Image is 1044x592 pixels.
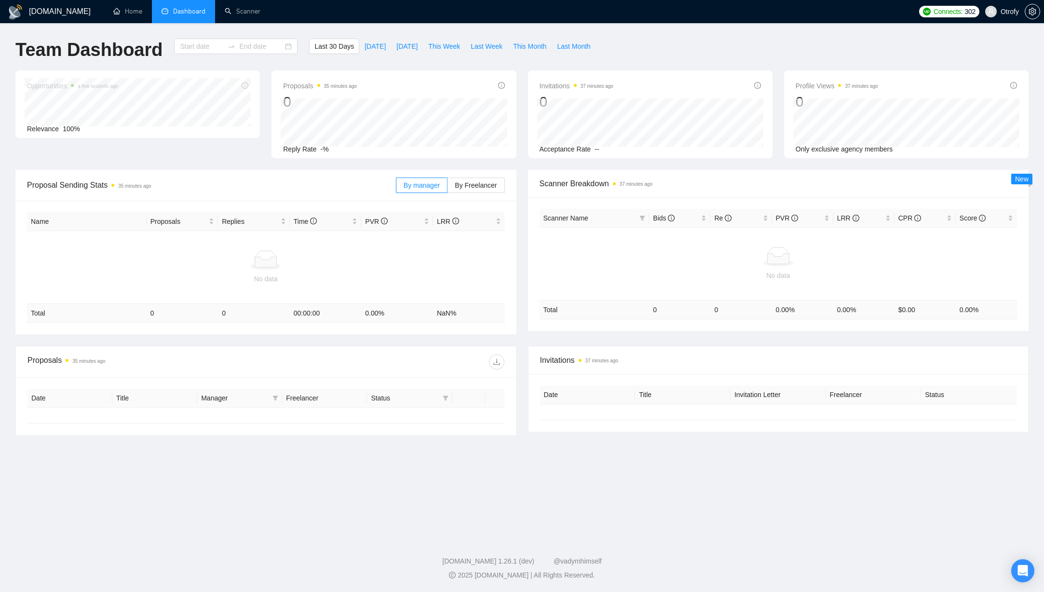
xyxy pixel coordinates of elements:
time: 35 minutes ago [324,83,357,89]
span: Profile Views [796,80,878,92]
span: Proposal Sending Stats [27,179,396,191]
span: Only exclusive agency members [796,145,893,153]
span: LRR [437,218,459,225]
td: 0.00 % [361,304,433,323]
a: searchScanner [225,7,260,15]
span: filter [272,395,278,401]
button: Last Month [552,39,596,54]
span: dashboard [162,8,168,14]
th: Title [112,389,197,408]
td: 0 [710,300,772,319]
img: logo [8,4,23,20]
span: filter [271,391,280,405]
span: Bids [653,214,675,222]
span: Reply Rate [283,145,316,153]
div: No data [31,274,501,284]
span: [DATE] [365,41,386,52]
a: homeHome [113,7,142,15]
span: Last 30 Days [314,41,354,52]
span: Invitations [540,80,613,92]
span: [DATE] [396,41,418,52]
th: Status [921,385,1017,404]
a: [DOMAIN_NAME] 1.26.1 (dev) [442,557,534,565]
span: -% [321,145,329,153]
input: End date [239,41,283,52]
time: 35 minutes ago [72,358,105,364]
div: Proposals [27,354,266,370]
span: This Month [513,41,546,52]
span: Invitations [540,354,1017,366]
span: info-circle [310,218,317,224]
input: Start date [180,41,224,52]
span: CPR [898,214,921,222]
span: Connects: [934,6,963,17]
span: PVR [776,214,799,222]
span: Dashboard [173,7,205,15]
time: 37 minutes ago [845,83,878,89]
th: Invitation Letter [731,385,826,404]
span: Proposals [150,216,207,227]
span: Time [294,218,317,225]
span: info-circle [381,218,388,224]
span: filter [441,391,450,405]
button: download [489,354,504,370]
span: PVR [365,218,388,225]
time: 37 minutes ago [620,181,652,187]
button: This Week [423,39,465,54]
div: 0 [796,93,878,111]
span: Manager [201,393,269,403]
span: Scanner Name [543,214,588,222]
span: Last Month [557,41,590,52]
span: LRR [837,214,859,222]
span: info-circle [668,215,675,221]
button: Last Week [465,39,508,54]
span: setting [1025,8,1040,15]
button: [DATE] [359,39,391,54]
span: 302 [964,6,975,17]
td: $ 0.00 [895,300,956,319]
th: Title [635,385,731,404]
time: 37 minutes ago [581,83,613,89]
span: Replies [222,216,279,227]
td: 0 [218,304,290,323]
td: 00:00:00 [290,304,362,323]
span: info-circle [791,215,798,221]
span: filter [637,211,647,225]
th: Name [27,212,147,231]
td: 0.00 % [772,300,833,319]
span: Re [714,214,732,222]
th: Proposals [147,212,218,231]
span: Relevance [27,125,59,133]
span: By manager [404,181,440,189]
span: -- [595,145,599,153]
th: Date [540,385,636,404]
span: Acceptance Rate [540,145,591,153]
img: upwork-logo.png [923,8,931,15]
td: 0 [649,300,710,319]
button: Last 30 Days [309,39,359,54]
td: Total [27,304,147,323]
span: info-circle [914,215,921,221]
span: New [1015,175,1029,183]
span: Status [371,393,438,403]
th: Manager [197,389,282,408]
span: info-circle [725,215,732,221]
time: 35 minutes ago [118,183,151,189]
span: Last Week [471,41,502,52]
th: Freelancer [826,385,922,404]
button: This Month [508,39,552,54]
span: filter [443,395,448,401]
button: [DATE] [391,39,423,54]
span: info-circle [498,82,505,89]
span: This Week [428,41,460,52]
span: info-circle [979,215,986,221]
span: 100% [63,125,80,133]
td: NaN % [433,304,505,323]
span: Proposals [283,80,357,92]
th: Replies [218,212,290,231]
span: swap-right [228,42,235,50]
span: user [988,8,994,15]
span: By Freelancer [455,181,497,189]
div: 0 [283,93,357,111]
span: to [228,42,235,50]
